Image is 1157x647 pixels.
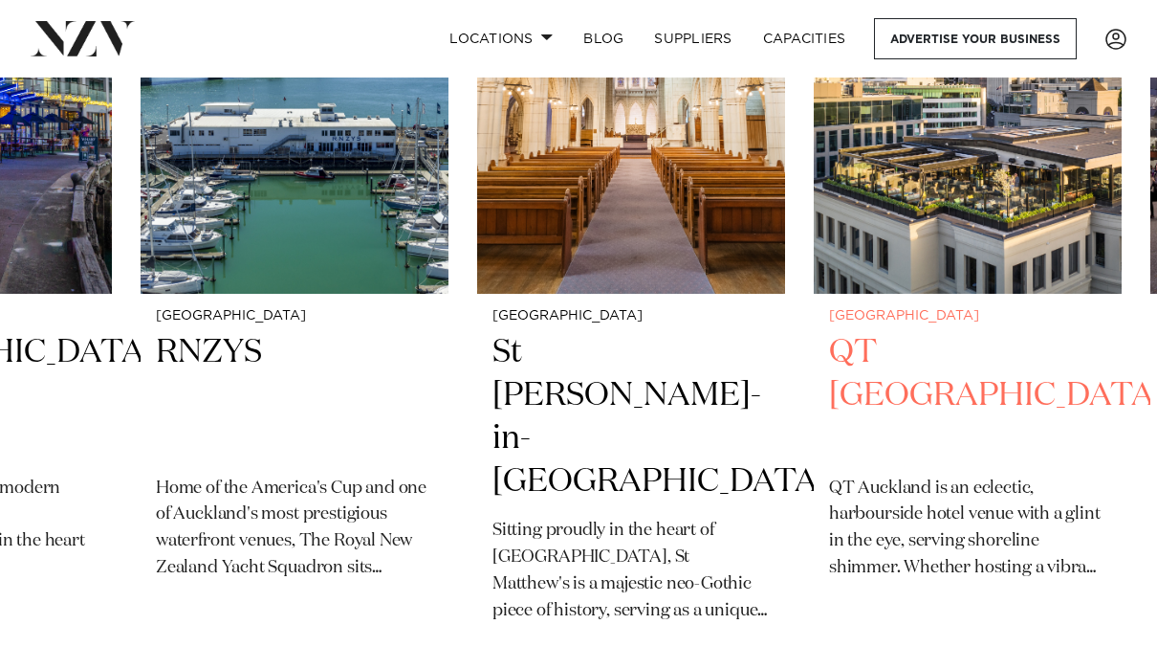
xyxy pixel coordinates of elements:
small: [GEOGRAPHIC_DATA] [829,309,1106,323]
p: QT Auckland is an eclectic, harbourside hotel venue with a glint in the eye, serving shoreline sh... [829,476,1106,583]
small: [GEOGRAPHIC_DATA] [492,309,770,323]
a: Capacities [748,18,862,59]
h2: QT [GEOGRAPHIC_DATA] [829,331,1106,460]
a: BLOG [568,18,639,59]
p: Sitting proudly in the heart of [GEOGRAPHIC_DATA], St Matthew's is a majestic neo-Gothic piece of... [492,518,770,625]
a: Locations [434,18,568,59]
a: SUPPLIERS [639,18,747,59]
h2: RNZYS [156,331,433,460]
small: [GEOGRAPHIC_DATA] [156,309,433,323]
p: Home of the America's Cup and one of Auckland's most prestigious waterfront venues, The Royal New... [156,476,433,583]
a: Advertise your business [874,18,1077,59]
img: nzv-logo.png [31,21,135,56]
h2: St [PERSON_NAME]-in-[GEOGRAPHIC_DATA] [492,331,770,503]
